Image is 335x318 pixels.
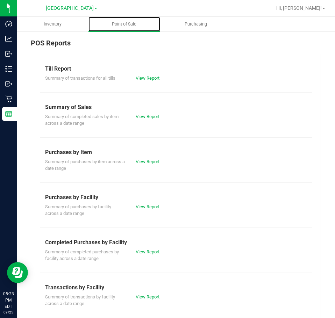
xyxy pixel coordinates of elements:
[136,75,159,81] a: View Report
[5,95,12,102] inline-svg: Retail
[5,35,12,42] inline-svg: Analytics
[45,103,307,111] div: Summary of Sales
[45,114,119,126] span: Summary of completed sales by item across a date range
[5,65,12,72] inline-svg: Inventory
[45,75,115,81] span: Summary of transactions for all tills
[5,110,12,117] inline-svg: Reports
[3,291,14,310] p: 05:23 PM EDT
[17,17,88,31] a: Inventory
[45,238,307,247] div: Completed Purchases by Facility
[5,80,12,87] inline-svg: Outbound
[31,38,321,54] div: POS Reports
[276,5,322,11] span: Hi, [PERSON_NAME]!
[136,249,159,254] a: View Report
[46,5,94,11] span: [GEOGRAPHIC_DATA]
[45,249,119,261] span: Summary of completed purchases by facility across a date range
[34,21,71,27] span: Inventory
[45,204,111,216] span: Summary of purchases by facility across a date range
[3,310,14,315] p: 09/25
[160,17,232,31] a: Purchasing
[136,159,159,164] a: View Report
[7,262,28,283] iframe: Resource center
[45,148,307,157] div: Purchases by Item
[136,114,159,119] a: View Report
[45,283,307,292] div: Transactions by Facility
[88,17,160,31] a: Point of Sale
[136,294,159,299] a: View Report
[45,159,125,171] span: Summary of purchases by item across a date range
[102,21,146,27] span: Point of Sale
[136,204,159,209] a: View Report
[5,50,12,57] inline-svg: Inbound
[5,20,12,27] inline-svg: Dashboard
[45,294,115,306] span: Summary of transactions by facility across a date range
[45,65,307,73] div: Till Report
[175,21,216,27] span: Purchasing
[45,193,307,202] div: Purchases by Facility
